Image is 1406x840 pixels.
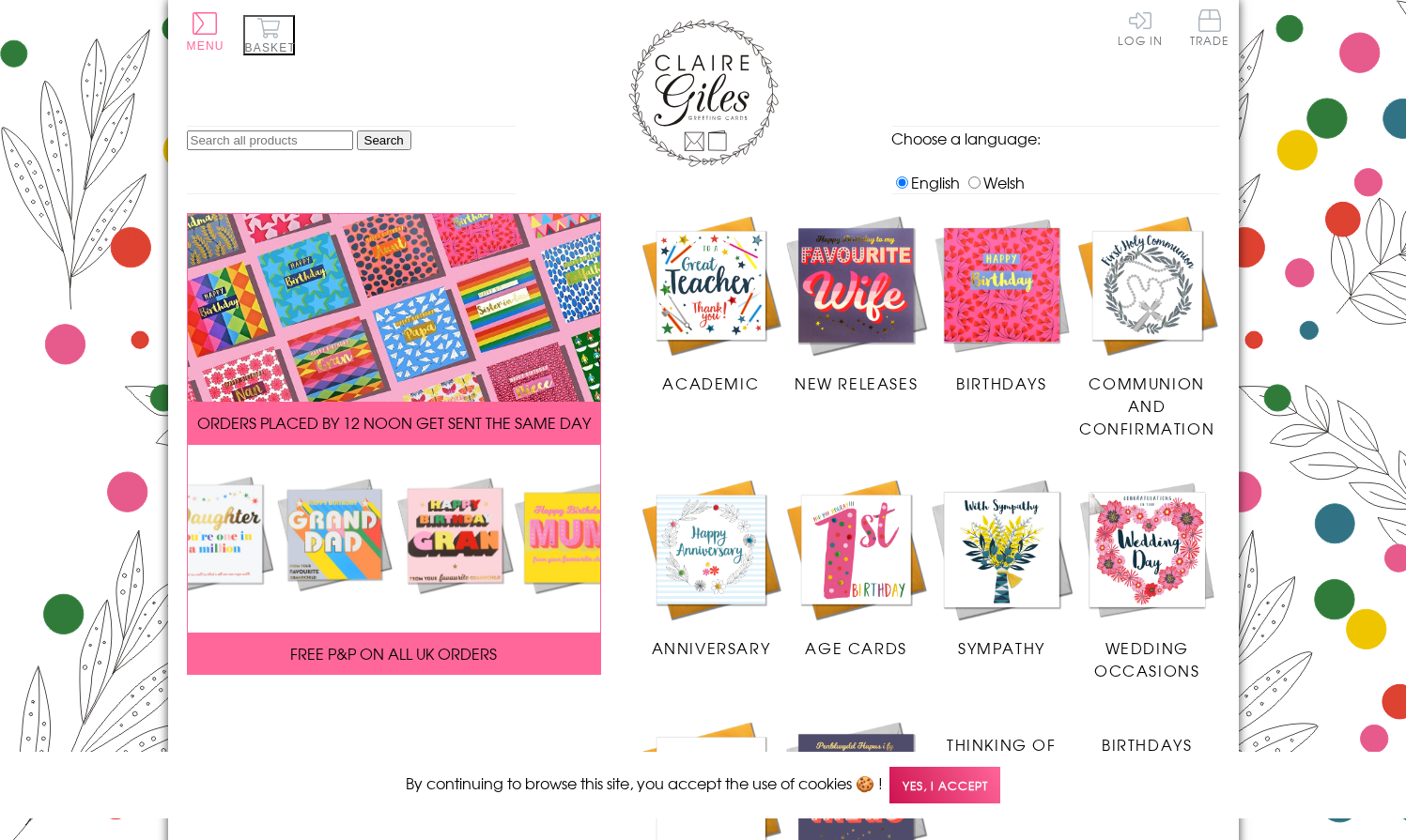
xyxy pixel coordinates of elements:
span: Thinking of You [947,733,1057,778]
input: Search [357,130,411,150]
input: English [896,176,908,189]
a: Birthdays [929,213,1074,395]
span: Trade [1190,9,1229,46]
span: Menu [187,39,224,53]
input: Search all products [187,130,353,150]
a: Thinking of You [929,719,1074,778]
span: Birthdays [956,372,1046,394]
a: Birthdays [1074,719,1220,756]
button: Basket [243,15,295,55]
span: Communion and Confirmation [1079,372,1214,439]
a: Log In [1118,9,1163,46]
input: Welsh [968,176,981,189]
span: Sympathy [958,636,1045,659]
a: Academic [639,213,784,395]
span: FREE P&P ON ALL UK ORDERS [290,642,497,664]
span: Anniversary [652,636,771,659]
a: Age Cards [783,477,929,659]
a: New Releases [783,213,929,395]
span: Age Cards [805,636,906,659]
a: Trade [1190,9,1229,50]
span: Academic [662,372,759,394]
a: Communion and Confirmation [1074,213,1220,440]
a: Anniversary [639,477,784,659]
img: Claire Giles Greetings Cards [628,19,779,167]
button: Menu [187,12,224,53]
span: New Releases [795,372,918,394]
span: Wedding Occasions [1094,636,1199,681]
a: Wedding Occasions [1074,477,1220,681]
span: ORDERS PLACED BY 12 NOON GET SENT THE SAME DAY [197,411,591,434]
span: Birthdays [1102,733,1192,756]
span: Yes, I accept [889,767,1000,803]
label: Welsh [964,171,1025,193]
a: Sympathy [929,477,1074,659]
label: English [891,171,960,193]
p: Choose a language: [891,127,1220,149]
